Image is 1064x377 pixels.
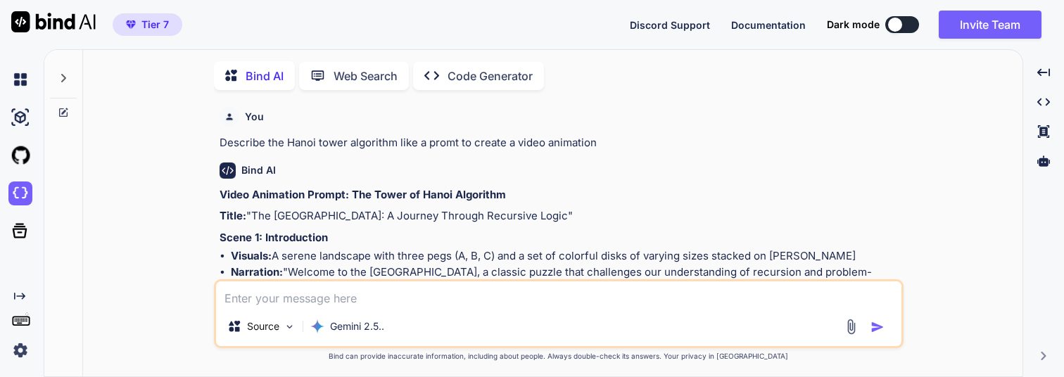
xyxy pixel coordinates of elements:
p: Bind can provide inaccurate information, including about people. Always double-check its answers.... [214,351,904,362]
li: A serene landscape with three pegs (A, B, C) and a set of colorful disks of varying sizes stacked... [231,248,901,264]
li: "Welcome to the [GEOGRAPHIC_DATA], a classic puzzle that challenges our understanding of recursio... [231,264,901,296]
p: Describe the Hanoi tower algorithm like a promt to create a video animation [220,135,901,151]
span: Dark mode [827,18,880,32]
img: attachment [843,319,859,335]
p: Web Search [334,68,398,84]
p: "The [GEOGRAPHIC_DATA]: A Journey Through Recursive Logic" [220,208,901,224]
h6: Bind AI [241,163,276,177]
img: settings [8,338,32,362]
strong: Visuals: [231,249,272,262]
img: premium [126,20,136,29]
img: Pick Models [284,321,296,333]
strong: Scene 1: Introduction [220,231,328,244]
img: githubLight [8,143,32,167]
img: Bind AI [11,11,96,32]
span: Discord Support [630,19,710,31]
img: chat [8,68,32,91]
p: Source [247,319,279,333]
span: Documentation [731,19,806,31]
img: ai-studio [8,106,32,129]
p: Code Generator [448,68,533,84]
button: premiumTier 7 [113,13,182,36]
span: Tier 7 [141,18,169,32]
button: Invite Team [939,11,1041,39]
img: Gemini 2.5 Pro [310,319,324,333]
button: Discord Support [630,18,710,32]
strong: Narration: [231,265,283,279]
img: darkCloudIdeIcon [8,181,32,205]
h6: You [245,110,264,124]
img: icon [870,320,885,334]
p: Bind AI [246,68,284,84]
p: Gemini 2.5.. [330,319,384,333]
strong: Video Animation Prompt: The Tower of Hanoi Algorithm [220,188,506,201]
button: Documentation [731,18,806,32]
strong: Title: [220,209,246,222]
